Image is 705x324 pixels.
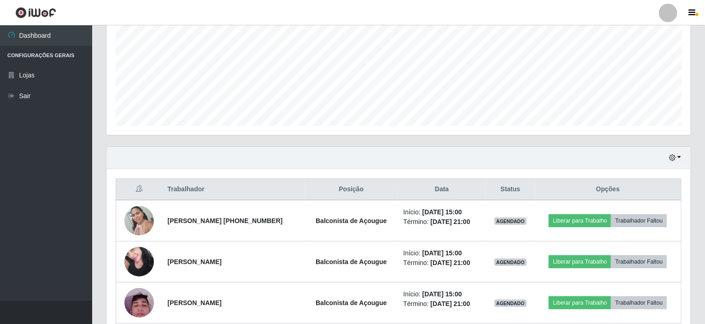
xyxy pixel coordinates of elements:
img: 1746197830896.jpeg [124,242,154,281]
button: Liberar para Trabalho [549,214,611,227]
th: Posição [305,179,398,200]
strong: [PERSON_NAME] [PHONE_NUMBER] [168,217,283,224]
li: Término: [403,217,481,227]
time: [DATE] 21:00 [430,300,470,307]
th: Trabalhador [162,179,305,200]
button: Trabalhador Faltou [611,255,667,268]
li: Início: [403,207,481,217]
button: Liberar para Trabalho [549,296,611,309]
strong: [PERSON_NAME] [168,258,222,265]
img: 1748283755662.jpeg [124,283,154,322]
strong: [PERSON_NAME] [168,299,222,306]
button: Trabalhador Faltou [611,296,667,309]
li: Término: [403,258,481,268]
time: [DATE] 15:00 [422,249,462,257]
img: 1702328329487.jpeg [124,201,154,240]
span: AGENDADO [494,300,527,307]
img: CoreUI Logo [15,7,56,18]
th: Data [398,179,486,200]
span: AGENDADO [494,259,527,266]
time: [DATE] 15:00 [422,290,462,298]
th: Status [486,179,535,200]
li: Início: [403,248,481,258]
span: AGENDADO [494,218,527,225]
time: [DATE] 21:00 [430,259,470,266]
time: [DATE] 15:00 [422,208,462,216]
button: Liberar para Trabalho [549,255,611,268]
time: [DATE] 21:00 [430,218,470,225]
li: Início: [403,289,481,299]
button: Trabalhador Faltou [611,214,667,227]
strong: Balconista de Açougue [316,299,387,306]
strong: Balconista de Açougue [316,258,387,265]
th: Opções [535,179,681,200]
li: Término: [403,299,481,309]
strong: Balconista de Açougue [316,217,387,224]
